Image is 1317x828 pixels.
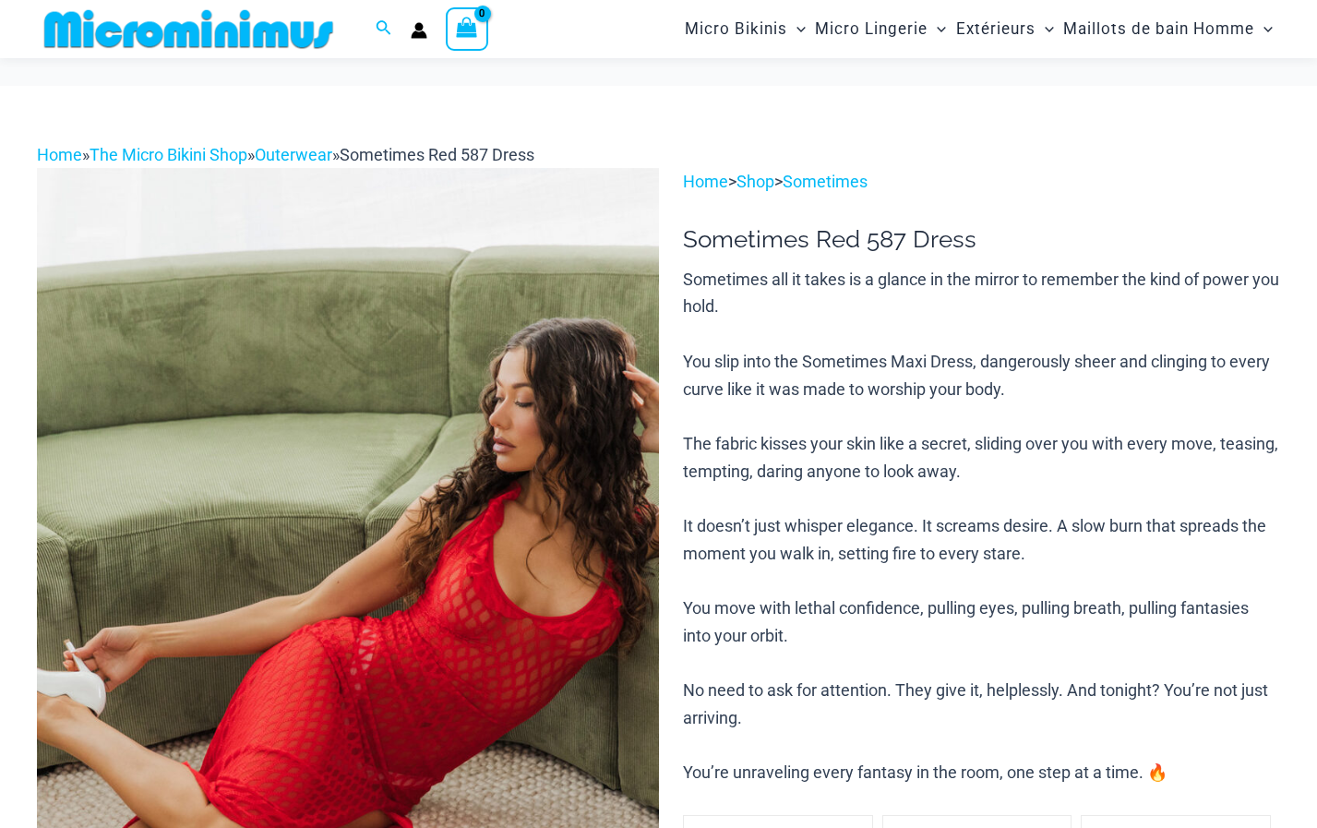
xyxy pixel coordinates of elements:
span: Basculement du menu [1254,6,1273,53]
a: Lien de l’icône du compte [411,22,427,39]
font: > > [683,172,868,191]
a: Sometimes [783,172,868,191]
a: Outerwear [255,145,332,164]
a: Lien de l’icône de recherche [376,18,392,41]
span: Basculement du menu [787,6,806,53]
span: Basculement du menu [928,6,946,53]
a: Home [37,145,82,164]
font: Maillots de bain Homme [1063,19,1254,38]
a: Micro LingerieMenu ToggleBasculement du menu [810,6,951,53]
a: ExtérieursMenu ToggleBasculement du menu [952,6,1059,53]
span: Sometimes Red 587 Dress [340,145,534,164]
span: » » » [37,145,534,164]
a: Shop [736,172,774,191]
a: The Micro Bikini Shop [90,145,247,164]
img: MM SHOP LOGO FLAT [37,8,341,50]
a: Voir le panier, vide [446,7,488,50]
font: Extérieurs [956,19,1036,38]
span: Basculement du menu [1036,6,1054,53]
a: Maillots de bain HommeMenu ToggleBasculement du menu [1059,6,1277,53]
p: Sometimes all it takes is a glance in the mirror to remember the kind of power you hold. You slip... [683,266,1280,786]
font: Micro Bikinis [685,19,787,38]
font: Micro Lingerie [815,19,928,38]
a: Micro BikinisMenu ToggleBasculement du menu [680,6,810,53]
a: Home [683,172,728,191]
nav: Site Navigation [677,3,1280,55]
h1: Sometimes Red 587 Dress [683,225,1280,254]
